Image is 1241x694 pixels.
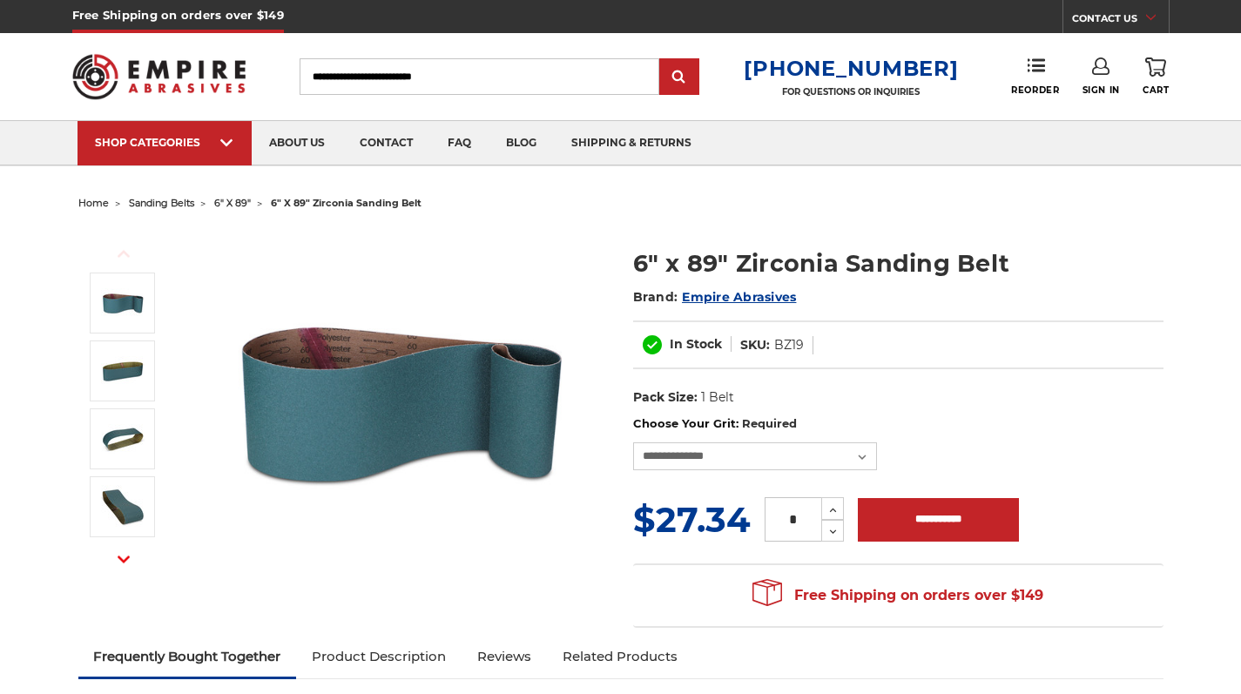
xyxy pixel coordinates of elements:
dt: Pack Size: [633,388,698,407]
span: Sign In [1083,84,1120,96]
span: Reorder [1011,84,1059,96]
a: Product Description [296,637,462,676]
img: Empire Abrasives [72,43,246,111]
button: Previous [103,235,145,273]
a: home [78,197,109,209]
span: Cart [1143,84,1169,96]
a: Frequently Bought Together [78,637,297,676]
span: In Stock [670,336,722,352]
a: Cart [1143,57,1169,96]
a: 6" x 89" [214,197,251,209]
dd: BZ19 [774,336,804,354]
a: Reviews [462,637,547,676]
button: Next [103,541,145,578]
dd: 1 Belt [701,388,734,407]
span: $27.34 [633,498,751,541]
img: 6" x 89" Sanding Belt - Zirconia [101,417,145,461]
img: 6" x 89" Zirconia Sanding Belt [227,228,576,576]
a: contact [342,121,430,165]
a: blog [489,121,554,165]
img: 6" x 89" Zirc Sanding Belt [101,349,145,393]
span: Free Shipping on orders over $149 [752,578,1043,613]
a: shipping & returns [554,121,709,165]
dt: SKU: [740,336,770,354]
a: sanding belts [129,197,194,209]
h1: 6" x 89" Zirconia Sanding Belt [633,246,1163,280]
small: Required [742,416,797,430]
a: about us [252,121,342,165]
a: Reorder [1011,57,1059,95]
a: Empire Abrasives [682,289,796,305]
input: Submit [662,60,697,95]
span: 6" x 89" zirconia sanding belt [271,197,422,209]
a: Related Products [547,637,693,676]
span: Brand: [633,289,678,305]
label: Choose Your Grit: [633,415,1163,433]
div: SHOP CATEGORIES [95,136,234,149]
img: 6" x 89" Zirconia Sanding Belt [101,281,145,325]
a: faq [430,121,489,165]
a: CONTACT US [1072,9,1169,33]
img: 6" x 89" Sanding Belt - Zirc [101,485,145,529]
a: [PHONE_NUMBER] [744,56,958,81]
p: FOR QUESTIONS OR INQUIRIES [744,86,958,98]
